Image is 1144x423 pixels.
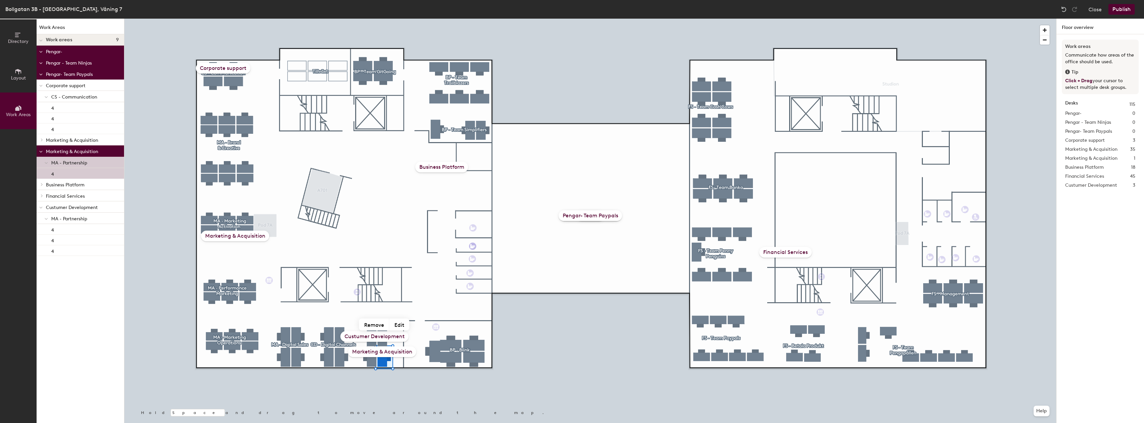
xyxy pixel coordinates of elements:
div: Financial Services [759,247,812,258]
span: MA - Partnership [51,160,87,166]
h1: Work Areas [37,24,124,34]
button: Remove [359,318,389,330]
span: Work Areas [6,112,31,117]
button: Close [1088,4,1102,15]
span: 0 [1132,110,1135,117]
span: Pengar- [1065,110,1081,117]
p: Corporate support [46,81,119,90]
button: Help [1034,406,1050,416]
span: 9 [116,37,119,43]
span: Directory [8,39,29,44]
p: Custumer Development [46,203,119,211]
span: Business Platform [1065,164,1104,171]
h3: Work areas [1065,43,1135,50]
strong: Desks [1065,101,1078,108]
h1: Floor overview [1057,19,1144,34]
p: Pengar - Team Ninjas [46,58,119,67]
div: Pengar- Team Paypals [559,210,622,221]
p: Communicate how areas of the office should be used. [1065,52,1135,65]
button: Publish [1108,4,1135,15]
p: Financial Services [46,191,119,200]
span: Pengar - Team Ninjas [1065,119,1111,126]
span: MA - Partnership [51,216,87,222]
p: Marketing & Acquisition [46,147,119,155]
img: Redo [1071,6,1078,13]
span: Financial Services [1065,173,1104,180]
div: Marketing & Acquisition [201,231,269,241]
p: Business Platform [46,180,119,189]
p: 4 [51,125,54,132]
p: 4 [51,236,54,244]
span: Marketing & Acquisition [1065,146,1117,153]
div: Business Platform [415,162,468,172]
div: Tip [1065,69,1135,76]
p: 4 [51,225,54,233]
img: Undo [1061,6,1067,13]
span: 35 [1130,146,1135,153]
button: Edit [389,318,409,330]
span: Layout [11,75,26,81]
span: CS - Communication [51,94,97,100]
span: Work areas [46,37,72,43]
span: Custumer Development [1065,182,1117,189]
span: 0 [1132,128,1135,135]
p: 4 [51,247,54,254]
div: Bollgatan 3B - [GEOGRAPHIC_DATA], Våning 7 [5,5,122,13]
p: your cursor to select multiple desk groups. [1065,78,1135,91]
p: Pengar- Team Paypals [46,70,119,78]
div: Marketing & Acquisition [348,346,416,357]
p: 4 [51,104,54,111]
p: Pengar- [46,47,119,56]
span: Corporate support [1065,137,1105,144]
span: 3 [1133,137,1135,144]
span: 18 [1131,164,1135,171]
span: 45 [1130,173,1135,180]
span: 1 [1134,155,1135,162]
span: 0 [1132,119,1135,126]
div: Corporate support [196,63,250,74]
p: 4 [51,169,54,177]
p: Marketing & Acquisition [46,135,119,144]
span: Pengar- Team Paypals [1065,128,1112,135]
div: Custumer Development [341,331,409,342]
p: 4 [51,114,54,122]
span: Click + Drag [1065,78,1092,84]
span: Marketing & Acquisition [1065,155,1117,162]
span: 115 [1129,101,1135,108]
span: 3 [1133,182,1135,189]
